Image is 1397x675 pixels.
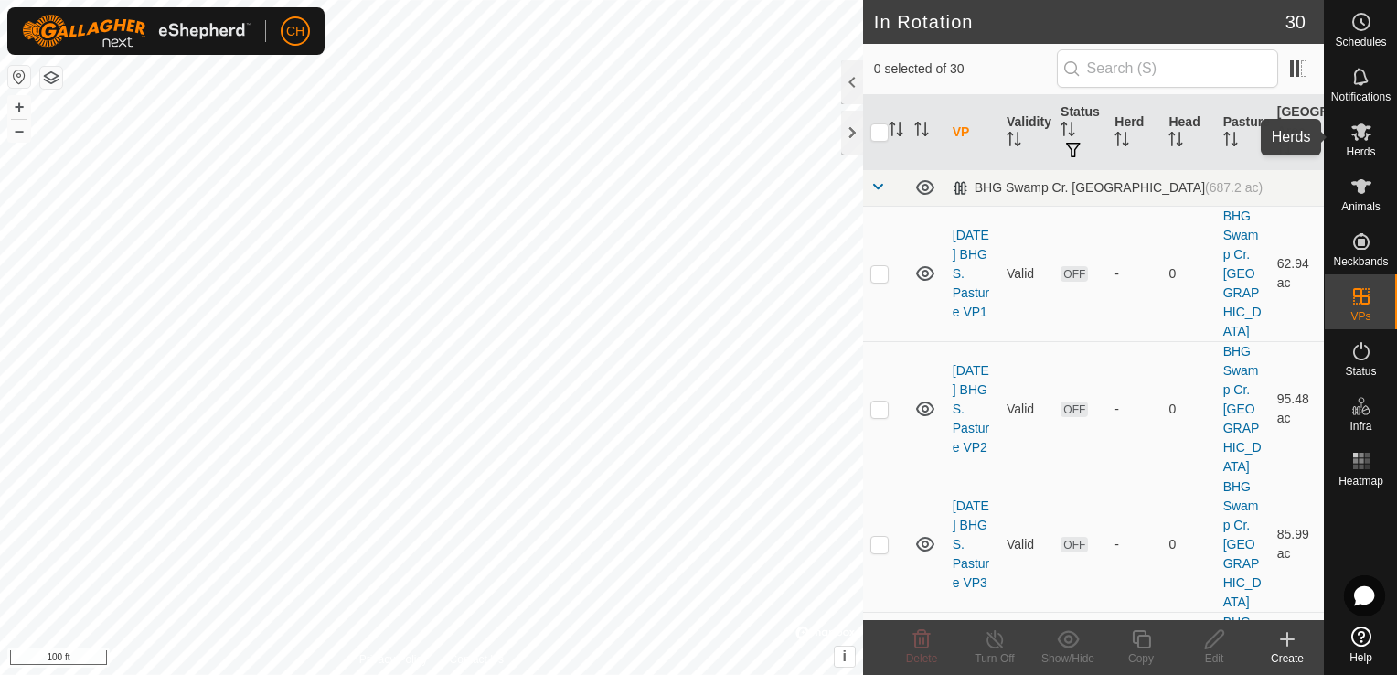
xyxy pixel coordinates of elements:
span: OFF [1061,402,1088,417]
span: Animals [1341,201,1381,212]
a: BHG Swamp Cr. [GEOGRAPHIC_DATA] [1223,344,1262,474]
th: Validity [999,95,1053,170]
th: [GEOGRAPHIC_DATA] Area [1270,95,1324,170]
span: 30 [1285,8,1306,36]
div: Create [1251,650,1324,667]
span: OFF [1061,537,1088,552]
th: Herd [1107,95,1161,170]
td: 0 [1161,206,1215,341]
span: Schedules [1335,37,1386,48]
a: [DATE] BHG S. Pasture VP1 [953,228,989,319]
p-sorticon: Activate to sort [1168,134,1183,149]
td: Valid [999,477,1053,612]
div: - [1114,264,1154,284]
td: Valid [999,341,1053,477]
span: OFF [1061,266,1088,282]
img: Gallagher Logo [22,15,251,48]
th: Head [1161,95,1215,170]
div: BHG Swamp Cr. [GEOGRAPHIC_DATA] [953,180,1263,196]
span: Notifications [1331,91,1391,102]
button: + [8,96,30,118]
div: Edit [1178,650,1251,667]
span: Neckbands [1333,256,1388,267]
h2: In Rotation [874,11,1285,33]
span: Infra [1349,421,1371,432]
button: Reset Map [8,66,30,88]
span: Help [1349,652,1372,663]
span: Herds [1346,146,1375,157]
a: Help [1325,619,1397,670]
p-sorticon: Activate to sort [1223,134,1238,149]
div: - [1114,400,1154,419]
button: – [8,120,30,142]
p-sorticon: Activate to sort [914,124,929,139]
a: BHG Swamp Cr. [GEOGRAPHIC_DATA] [1223,209,1262,338]
a: Contact Us [450,651,504,668]
span: VPs [1350,311,1370,322]
div: Copy [1104,650,1178,667]
div: - [1114,535,1154,554]
button: Map Layers [40,67,62,89]
th: Pasture [1216,95,1270,170]
td: 0 [1161,477,1215,612]
div: Show/Hide [1031,650,1104,667]
p-sorticon: Activate to sort [1007,134,1021,149]
p-sorticon: Activate to sort [1114,134,1129,149]
td: 62.94 ac [1270,206,1324,341]
a: [DATE] BHG S. Pasture VP2 [953,363,989,455]
a: Privacy Policy [359,651,428,668]
span: i [843,648,847,664]
a: [DATE] BHG S. Pasture VP3 [953,498,989,590]
div: Turn Off [958,650,1031,667]
th: Status [1053,95,1107,170]
td: Valid [999,206,1053,341]
th: VP [945,95,999,170]
td: 85.99 ac [1270,477,1324,612]
input: Search (S) [1057,49,1278,88]
span: CH [286,22,304,41]
a: BHG Swamp Cr. [GEOGRAPHIC_DATA] [1223,479,1262,609]
td: 0 [1161,341,1215,477]
span: Heatmap [1338,476,1383,487]
td: 95.48 ac [1270,341,1324,477]
span: (687.2 ac) [1205,180,1263,195]
p-sorticon: Activate to sort [889,124,903,139]
p-sorticon: Activate to sort [1277,144,1292,158]
span: Status [1345,366,1376,377]
button: i [835,647,855,667]
p-sorticon: Activate to sort [1061,124,1075,139]
span: Delete [906,652,938,665]
span: 0 selected of 30 [874,59,1057,79]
